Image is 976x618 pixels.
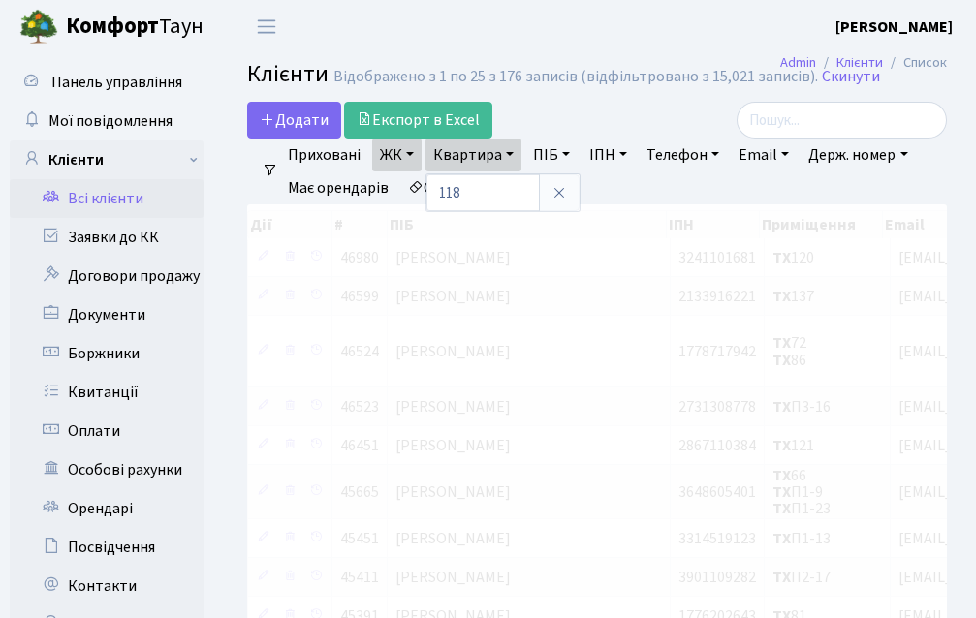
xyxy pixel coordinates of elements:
[731,139,797,171] a: Email
[10,218,204,257] a: Заявки до КК
[280,139,368,171] a: Приховані
[10,257,204,295] a: Договори продажу
[836,52,883,73] a: Клієнти
[10,489,204,528] a: Орендарі
[10,373,204,412] a: Квитанції
[780,52,816,73] a: Admin
[48,110,173,132] span: Мої повідомлення
[247,102,341,139] a: Додати
[582,139,635,171] a: ІПН
[801,139,915,171] a: Держ. номер
[333,68,818,86] div: Відображено з 1 по 25 з 176 записів (відфільтровано з 15,021 записів).
[10,567,204,605] a: Контакти
[19,8,58,46] img: logo.png
[10,528,204,567] a: Посвідчення
[372,139,422,171] a: ЖК
[10,140,204,179] a: Клієнти
[260,109,329,131] span: Додати
[639,139,727,171] a: Телефон
[10,63,204,102] a: Панель управління
[425,139,521,171] a: Квартира
[835,16,953,38] b: [PERSON_NAME]
[883,52,947,74] li: Список
[247,57,329,91] span: Клієнти
[66,11,204,44] span: Таун
[525,139,578,171] a: ПІБ
[751,43,976,83] nav: breadcrumb
[242,11,291,43] button: Переключити навігацію
[10,412,204,450] a: Оплати
[835,15,953,39] a: [PERSON_NAME]
[822,68,880,86] a: Скинути
[344,102,492,139] a: Експорт в Excel
[10,295,204,334] a: Документи
[10,179,204,218] a: Всі клієнти
[400,171,560,204] a: Очистити фільтри
[51,72,182,93] span: Панель управління
[280,171,396,204] a: Має орендарів
[737,102,947,139] input: Пошук...
[10,334,204,373] a: Боржники
[66,11,159,42] b: Комфорт
[10,450,204,489] a: Особові рахунки
[10,102,204,140] a: Мої повідомлення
